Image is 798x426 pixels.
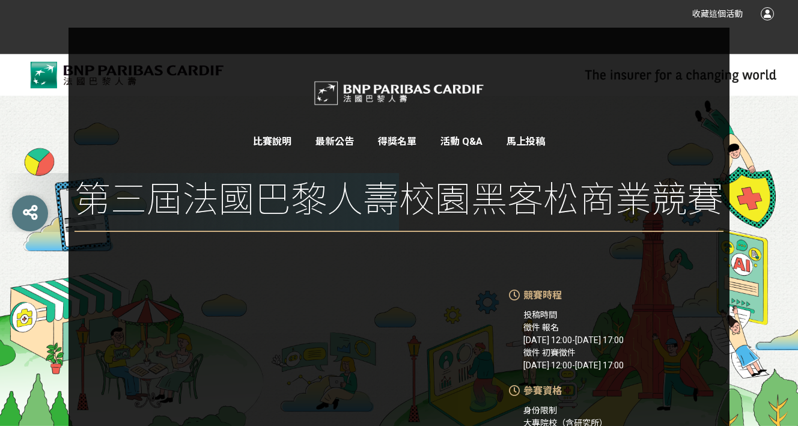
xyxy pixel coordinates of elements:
span: 徵件 報名 [523,323,559,332]
span: 身份限制 [523,406,557,415]
a: 得獎名單 [378,136,416,147]
span: 參賽資格 [523,385,562,397]
span: [DATE] 17:00 [575,361,624,370]
span: 競賽時程 [523,290,562,301]
a: 比賽說明 [253,136,291,147]
span: [DATE] 12:00 [523,335,572,345]
span: 投稿時間 [523,310,557,320]
span: 第三屆法國巴黎人壽校園黑客松商業競賽 [75,173,723,232]
span: 收藏這個活動 [692,9,743,19]
a: 最新公告 [315,136,354,147]
img: icon-time.6ee9db6.png [509,385,520,396]
span: 徵件 初賽徵件 [523,348,576,358]
span: [DATE] 12:00 [523,361,572,370]
img: Cardif InsurHack 第三屆法國巴黎人壽校園黑客松商業競賽 [309,76,489,111]
span: - [572,361,575,370]
a: 活動 Q&A [440,136,483,147]
img: icon-time.6ee9db6.png [509,290,520,300]
span: [DATE] 17:00 [575,335,624,345]
span: - [572,335,575,345]
span: 馬上投稿 [507,136,545,147]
